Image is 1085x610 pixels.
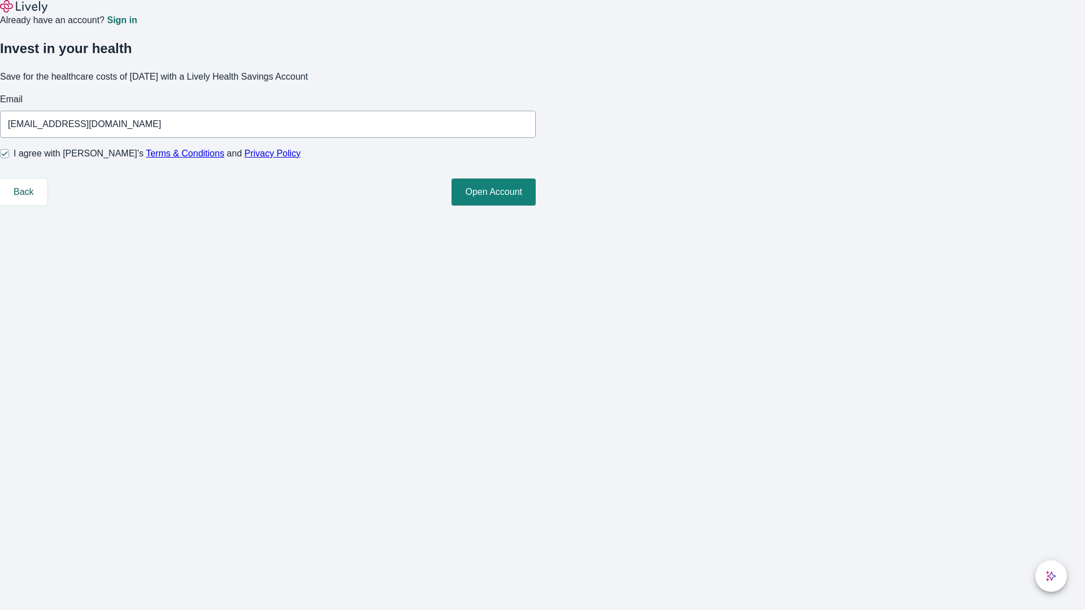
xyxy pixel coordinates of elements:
button: chat [1035,560,1067,592]
svg: Lively AI Assistant [1045,570,1057,582]
a: Terms & Conditions [146,149,224,158]
button: Open Account [452,178,536,206]
a: Privacy Policy [245,149,301,158]
span: I agree with [PERSON_NAME]’s and [14,147,301,160]
a: Sign in [107,16,137,25]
